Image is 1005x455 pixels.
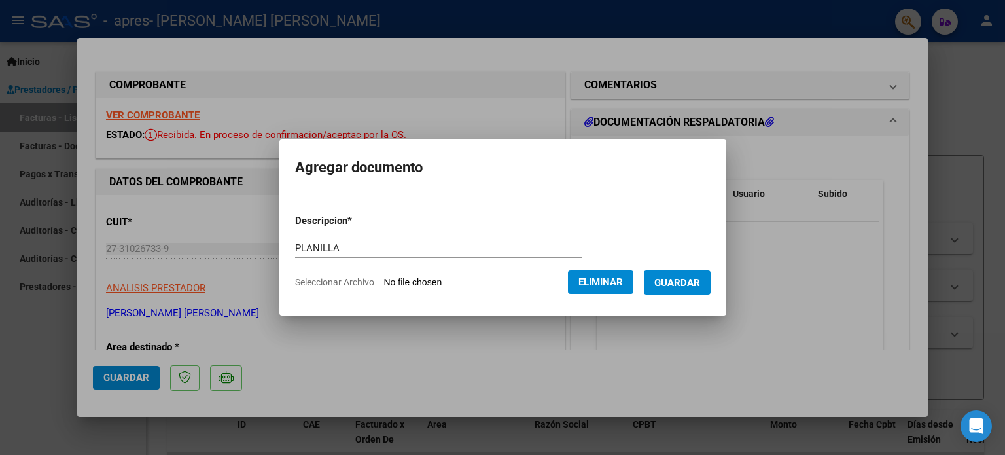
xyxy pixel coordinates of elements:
[578,276,623,288] span: Eliminar
[961,410,992,442] div: Open Intercom Messenger
[295,155,711,180] h2: Agregar documento
[644,270,711,295] button: Guardar
[654,277,700,289] span: Guardar
[568,270,633,294] button: Eliminar
[295,277,374,287] span: Seleccionar Archivo
[295,213,420,228] p: Descripcion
